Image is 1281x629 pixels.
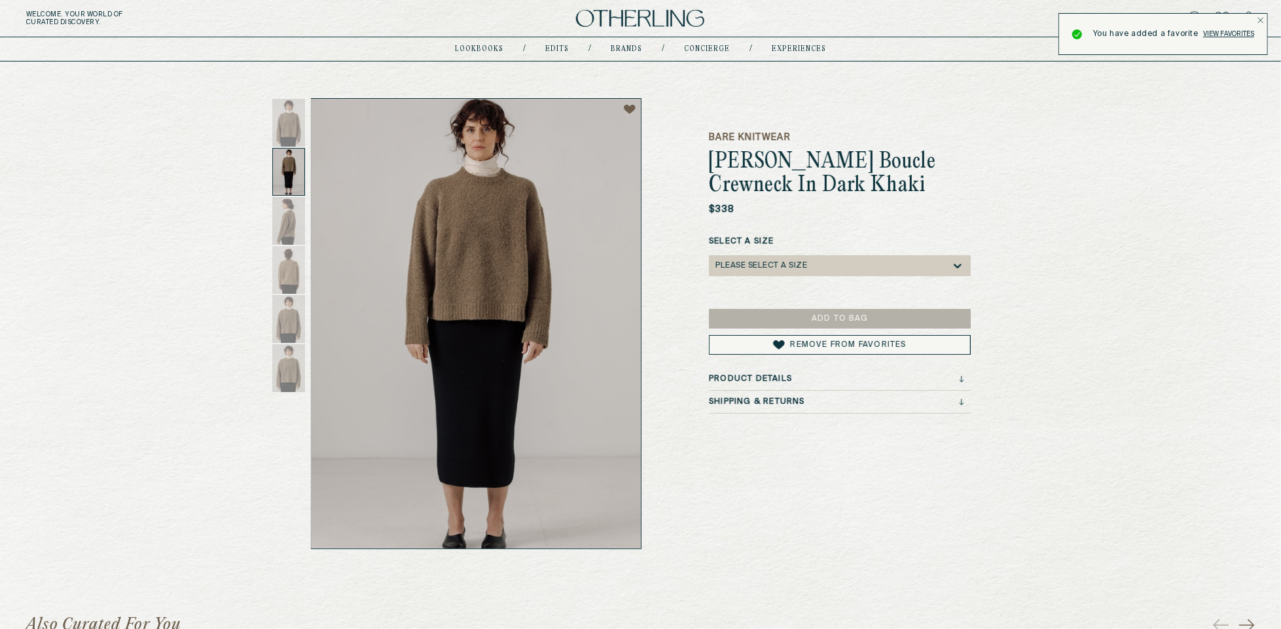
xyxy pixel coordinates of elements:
[715,261,807,270] div: Please select a Size
[1203,30,1254,38] a: View favorites
[749,44,752,54] div: /
[772,46,826,52] a: experiences
[1093,29,1199,39] p: You have added a favorite
[312,99,641,548] img: Colette Boucle Crewneck in Dark Khaki
[545,46,569,52] a: Edits
[455,46,503,52] a: lookbooks
[26,10,395,26] h5: Welcome . Your world of curated discovery.
[709,309,971,329] button: Add to Bag
[709,374,792,384] h3: Product Details
[272,344,305,392] img: Thumbnail 6
[684,46,730,52] a: concierge
[576,10,704,27] img: logo
[709,236,971,247] label: Select a Size
[790,341,906,349] span: Remove from Favorites
[662,44,664,54] div: /
[709,203,735,216] p: $338
[588,44,591,54] div: /
[709,397,805,406] h3: Shipping & Returns
[272,99,305,147] img: Thumbnail 1
[272,246,305,294] img: Thumbnail 4
[709,151,971,198] h1: [PERSON_NAME] Boucle Crewneck In Dark Khaki
[709,131,971,144] h5: Bare Knitwear
[272,295,305,343] img: Thumbnail 5
[1243,9,1255,27] a: 0
[523,44,526,54] div: /
[272,197,305,245] img: Thumbnail 3
[709,335,971,355] button: Remove from Favorites
[611,46,642,52] a: Brands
